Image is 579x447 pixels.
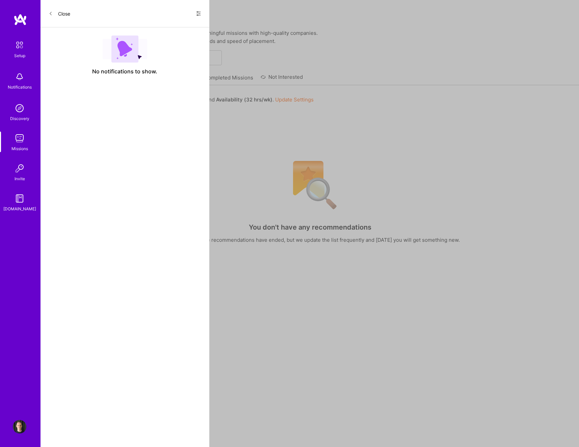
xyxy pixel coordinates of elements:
img: empty [103,36,147,63]
div: Invite [15,175,25,182]
img: Invite [13,162,26,175]
div: Discovery [10,115,29,122]
img: discovery [13,101,26,115]
img: User Avatar [13,420,26,433]
img: teamwork [13,132,26,145]
div: Setup [14,52,25,59]
img: setup [12,38,27,52]
div: [DOMAIN_NAME] [3,205,36,212]
img: guide book [13,192,26,205]
button: Close [49,8,70,19]
div: Missions [11,145,28,152]
span: No notifications to show. [93,68,158,75]
a: User Avatar [11,420,28,433]
img: logo [14,14,27,26]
